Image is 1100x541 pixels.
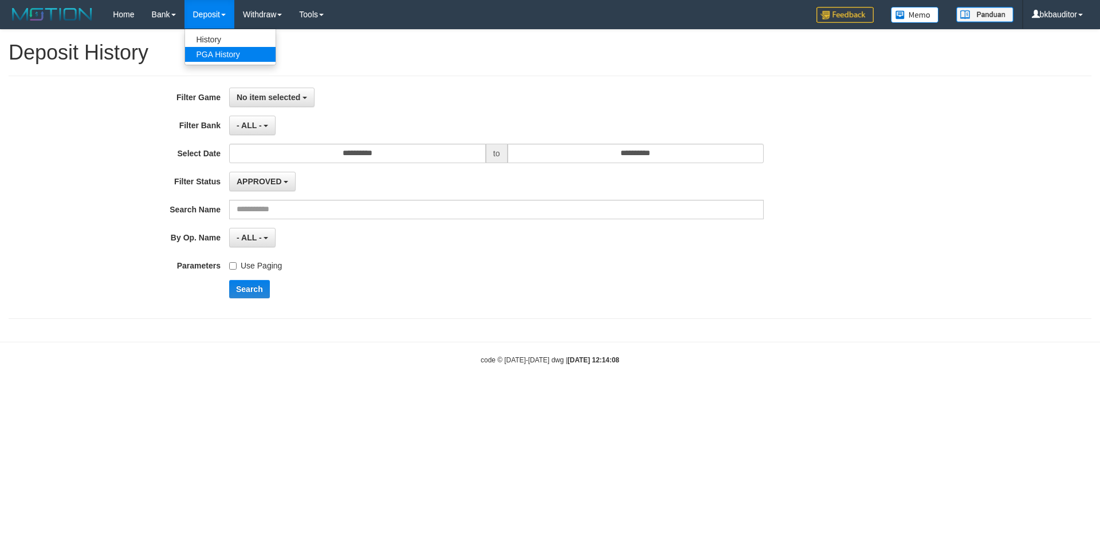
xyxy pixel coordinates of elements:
[237,177,282,186] span: APPROVED
[816,7,874,23] img: Feedback.jpg
[185,47,276,62] a: PGA History
[229,172,296,191] button: APPROVED
[229,116,276,135] button: - ALL -
[237,121,262,130] span: - ALL -
[229,256,282,271] label: Use Paging
[9,41,1091,64] h1: Deposit History
[486,144,508,163] span: to
[891,7,939,23] img: Button%20Memo.svg
[956,7,1013,22] img: panduan.png
[9,6,96,23] img: MOTION_logo.png
[229,88,315,107] button: No item selected
[185,32,276,47] a: History
[229,228,276,247] button: - ALL -
[481,356,619,364] small: code © [DATE]-[DATE] dwg |
[237,93,300,102] span: No item selected
[229,280,270,298] button: Search
[568,356,619,364] strong: [DATE] 12:14:08
[229,262,237,270] input: Use Paging
[237,233,262,242] span: - ALL -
